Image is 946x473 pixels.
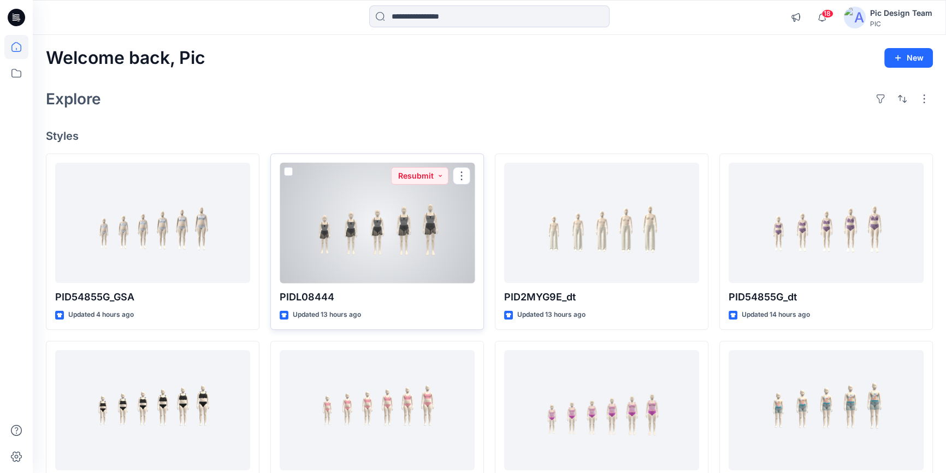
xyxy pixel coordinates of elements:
h2: Welcome back, Pic [46,48,205,68]
p: PIDL08444 [280,289,475,305]
span: 18 [821,9,833,18]
p: Updated 13 hours ago [517,309,586,321]
p: Updated 4 hours ago [68,309,134,321]
p: Updated 13 hours ago [293,309,361,321]
a: PID2MYG9E_dt [504,163,699,283]
a: PID54855G_dt [729,163,924,283]
p: PID54855G_GSA [55,289,250,305]
a: PIDZ2YLL7_dt [504,350,699,471]
p: PID54855G_dt [729,289,924,305]
p: PID2MYG9E_dt [504,289,699,305]
a: PID54855G_GSA [55,163,250,283]
img: avatar [844,7,866,28]
a: PID71Y992_dt [280,350,475,471]
p: Updated 14 hours ago [742,309,810,321]
a: PIDP6199Z_dt [55,350,250,471]
div: PIC [870,20,932,28]
h4: Styles [46,129,933,143]
button: New [884,48,933,68]
a: PIDL08444 [280,163,475,283]
h2: Explore [46,90,101,108]
a: PID713XX2_dt [729,350,924,471]
div: Pic Design Team [870,7,932,20]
